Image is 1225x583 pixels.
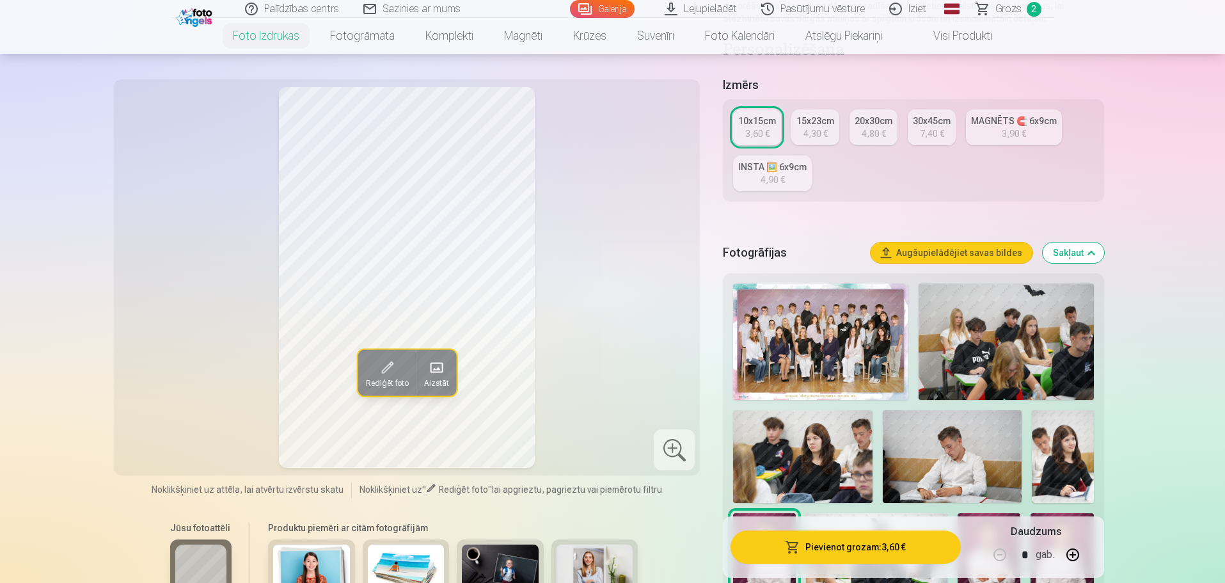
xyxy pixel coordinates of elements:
[360,484,422,495] span: Noklikšķiniet uz
[796,115,834,127] div: 15x23cm
[416,349,456,395] button: Aizstāt
[761,173,785,186] div: 4,90 €
[995,1,1022,17] span: Grozs
[745,127,770,140] div: 3,60 €
[897,18,1008,54] a: Visi produkti
[803,127,828,140] div: 4,30 €
[358,349,416,395] button: Rediģēt foto
[423,378,448,388] span: Aizstāt
[862,127,886,140] div: 4,80 €
[690,18,790,54] a: Foto kalendāri
[152,483,344,496] span: Noklikšķiniet uz attēla, lai atvērtu izvērstu skatu
[723,244,860,262] h5: Fotogrāfijas
[920,127,944,140] div: 7,40 €
[791,109,839,145] a: 15x23cm4,30 €
[263,522,643,534] h6: Produktu piemēri ar citām fotogrāfijām
[489,18,558,54] a: Magnēti
[558,18,622,54] a: Krūzes
[177,5,216,27] img: /fa1
[850,109,897,145] a: 20x30cm4,80 €
[1027,2,1041,17] span: 2
[733,156,812,191] a: INSTA 🖼️ 6x9cm4,90 €
[738,161,807,173] div: INSTA 🖼️ 6x9cm
[622,18,690,54] a: Suvenīri
[913,115,951,127] div: 30x45cm
[439,484,488,495] span: Rediģēt foto
[971,115,1057,127] div: MAGNĒTS 🧲 6x9cm
[488,484,492,495] span: "
[365,378,408,388] span: Rediģēt foto
[1002,127,1026,140] div: 3,90 €
[315,18,410,54] a: Fotogrāmata
[1011,524,1061,539] h5: Daudzums
[492,484,662,495] span: lai apgrieztu, pagrieztu vai piemērotu filtru
[170,522,232,534] h6: Jūsu fotoattēli
[731,531,960,564] button: Pievienot grozam:3,60 €
[855,115,892,127] div: 20x30cm
[733,109,781,145] a: 10x15cm3,60 €
[790,18,897,54] a: Atslēgu piekariņi
[1043,243,1104,263] button: Sakļaut
[966,109,1062,145] a: MAGNĒTS 🧲 6x9cm3,90 €
[1036,539,1055,570] div: gab.
[410,18,489,54] a: Komplekti
[908,109,956,145] a: 30x45cm7,40 €
[738,115,776,127] div: 10x15cm
[723,76,1103,94] h5: Izmērs
[217,18,315,54] a: Foto izdrukas
[871,243,1032,263] button: Augšupielādējiet savas bildes
[422,484,426,495] span: "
